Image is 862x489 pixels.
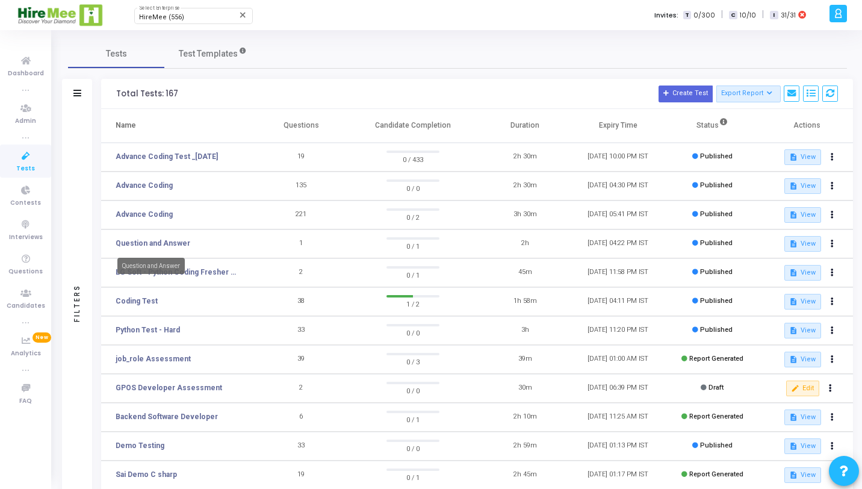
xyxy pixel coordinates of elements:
[116,440,164,451] a: Demo Testing
[784,207,821,223] button: View
[8,267,43,277] span: Questions
[571,229,665,258] td: [DATE] 04:22 PM IST
[571,432,665,461] td: [DATE] 01:13 PM IST
[386,182,440,194] span: 0 / 0
[689,413,743,420] span: Report Generated
[116,180,173,191] a: Advance Coding
[689,355,743,363] span: Report Generated
[479,172,572,201] td: 2h 30m
[770,11,778,20] span: I
[19,396,32,406] span: FAQ
[784,352,821,367] button: View
[9,232,43,243] span: Interviews
[116,209,173,220] a: Advance Coding
[654,10,678,20] label: Invites:
[479,258,572,287] td: 45m
[255,287,348,316] td: 38
[116,382,222,393] a: GPOS Developer Assessment
[789,269,798,277] mat-icon: description
[386,326,440,338] span: 0 / 0
[700,297,733,305] span: Published
[255,258,348,287] td: 2
[784,265,821,281] button: View
[479,316,572,345] td: 3h
[255,316,348,345] td: 33
[689,470,743,478] span: Report Generated
[139,13,184,21] span: HireMee (556)
[700,152,733,160] span: Published
[789,471,798,479] mat-icon: description
[571,172,665,201] td: [DATE] 04:30 PM IST
[347,109,478,143] th: Candidate Completion
[255,432,348,461] td: 33
[571,374,665,403] td: [DATE] 06:39 PM IST
[786,381,819,396] button: Edit
[784,149,821,165] button: View
[479,345,572,374] td: 39m
[700,239,733,247] span: Published
[789,240,798,248] mat-icon: description
[571,143,665,172] td: [DATE] 10:00 PM IST
[116,325,180,335] a: Python Test - Hard
[479,229,572,258] td: 2h
[116,151,218,162] a: Advance Coding Test _[DATE]
[255,374,348,403] td: 2
[17,3,104,27] img: logo
[700,441,733,449] span: Published
[781,10,796,20] span: 31/31
[700,326,733,334] span: Published
[386,297,440,310] span: 1 / 2
[116,411,218,422] a: Backend Software Developer
[700,268,733,276] span: Published
[7,301,45,311] span: Candidates
[789,211,798,219] mat-icon: description
[101,109,255,143] th: Name
[255,345,348,374] td: 39
[791,384,799,393] mat-icon: edit
[255,229,348,258] td: 1
[10,198,41,208] span: Contests
[386,442,440,454] span: 0 / 0
[255,143,348,172] td: 19
[11,349,41,359] span: Analytics
[386,413,440,425] span: 0 / 1
[255,172,348,201] td: 135
[116,296,158,307] a: Coding Test
[386,211,440,223] span: 0 / 2
[740,10,756,20] span: 10/10
[716,86,781,102] button: Export Report
[72,237,82,369] div: Filters
[571,316,665,345] td: [DATE] 11:20 PM IST
[784,178,821,194] button: View
[571,287,665,316] td: [DATE] 04:11 PM IST
[693,10,715,20] span: 0/300
[789,182,798,190] mat-icon: description
[238,10,248,20] mat-icon: Clear
[386,384,440,396] span: 0 / 0
[571,109,665,143] th: Expiry Time
[789,297,798,306] mat-icon: description
[33,332,51,343] span: New
[116,89,178,99] div: Total Tests: 167
[386,355,440,367] span: 0 / 3
[106,48,127,60] span: Tests
[255,201,348,229] td: 221
[700,181,733,189] span: Published
[117,258,185,274] div: Question and Answer
[479,403,572,432] td: 2h 10m
[784,467,821,483] button: View
[665,109,760,143] th: Status
[479,432,572,461] td: 2h 59m
[479,287,572,316] td: 1h 58m
[386,471,440,483] span: 0 / 1
[762,8,764,21] span: |
[760,109,853,143] th: Actions
[700,210,733,218] span: Published
[255,403,348,432] td: 6
[15,116,36,126] span: Admin
[789,355,798,364] mat-icon: description
[116,469,177,480] a: Sai Demo C sharp
[479,109,572,143] th: Duration
[784,236,821,252] button: View
[571,258,665,287] td: [DATE] 11:58 PM IST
